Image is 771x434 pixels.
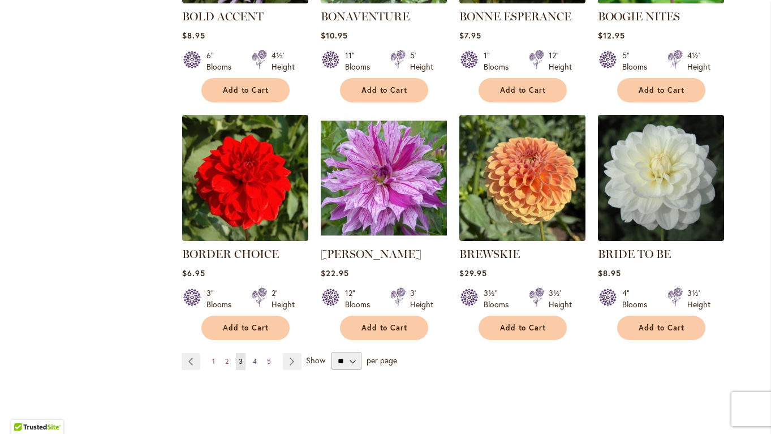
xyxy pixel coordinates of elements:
[687,50,710,72] div: 4½' Height
[617,78,705,102] button: Add to Cart
[201,78,290,102] button: Add to Cart
[479,78,567,102] button: Add to Cart
[598,30,625,41] span: $12.95
[459,115,585,241] img: BREWSKIE
[321,268,349,278] span: $22.95
[598,247,671,261] a: BRIDE TO BE
[201,316,290,340] button: Add to Cart
[598,268,621,278] span: $8.95
[321,115,447,241] img: Brandon Michael
[182,30,205,41] span: $8.95
[345,287,377,310] div: 12" Blooms
[484,287,515,310] div: 3½" Blooms
[182,247,279,261] a: BORDER CHOICE
[206,287,238,310] div: 3" Blooms
[617,316,705,340] button: Add to Cart
[598,10,680,23] a: BOOGIE NITES
[459,30,481,41] span: $7.95
[223,85,269,95] span: Add to Cart
[459,10,571,23] a: BONNE ESPERANCE
[182,10,264,23] a: BOLD ACCENT
[222,353,231,370] a: 2
[500,85,546,95] span: Add to Cart
[223,323,269,333] span: Add to Cart
[212,357,215,366] span: 1
[264,353,274,370] a: 5
[321,10,410,23] a: BONAVENTURE
[340,316,428,340] button: Add to Cart
[253,357,257,366] span: 4
[239,357,243,366] span: 3
[225,357,229,366] span: 2
[500,323,546,333] span: Add to Cart
[410,287,433,310] div: 3' Height
[484,50,515,72] div: 1" Blooms
[549,287,572,310] div: 3½' Height
[209,353,218,370] a: 1
[306,355,325,366] span: Show
[182,115,308,241] img: BORDER CHOICE
[598,115,724,241] img: BRIDE TO BE
[321,233,447,243] a: Brandon Michael
[549,50,572,72] div: 12" Height
[267,357,271,366] span: 5
[367,355,397,366] span: per page
[639,85,685,95] span: Add to Cart
[182,268,205,278] span: $6.95
[459,247,520,261] a: BREWSKIE
[459,268,487,278] span: $29.95
[598,233,724,243] a: BRIDE TO BE
[639,323,685,333] span: Add to Cart
[321,247,421,261] a: [PERSON_NAME]
[361,323,408,333] span: Add to Cart
[345,50,377,72] div: 11" Blooms
[250,353,260,370] a: 4
[622,287,654,310] div: 4" Blooms
[361,85,408,95] span: Add to Cart
[479,316,567,340] button: Add to Cart
[340,78,428,102] button: Add to Cart
[272,50,295,72] div: 4½' Height
[8,394,40,426] iframe: Launch Accessibility Center
[410,50,433,72] div: 5' Height
[272,287,295,310] div: 2' Height
[687,287,710,310] div: 3½' Height
[206,50,238,72] div: 6" Blooms
[622,50,654,72] div: 5" Blooms
[321,30,348,41] span: $10.95
[459,233,585,243] a: BREWSKIE
[182,233,308,243] a: BORDER CHOICE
